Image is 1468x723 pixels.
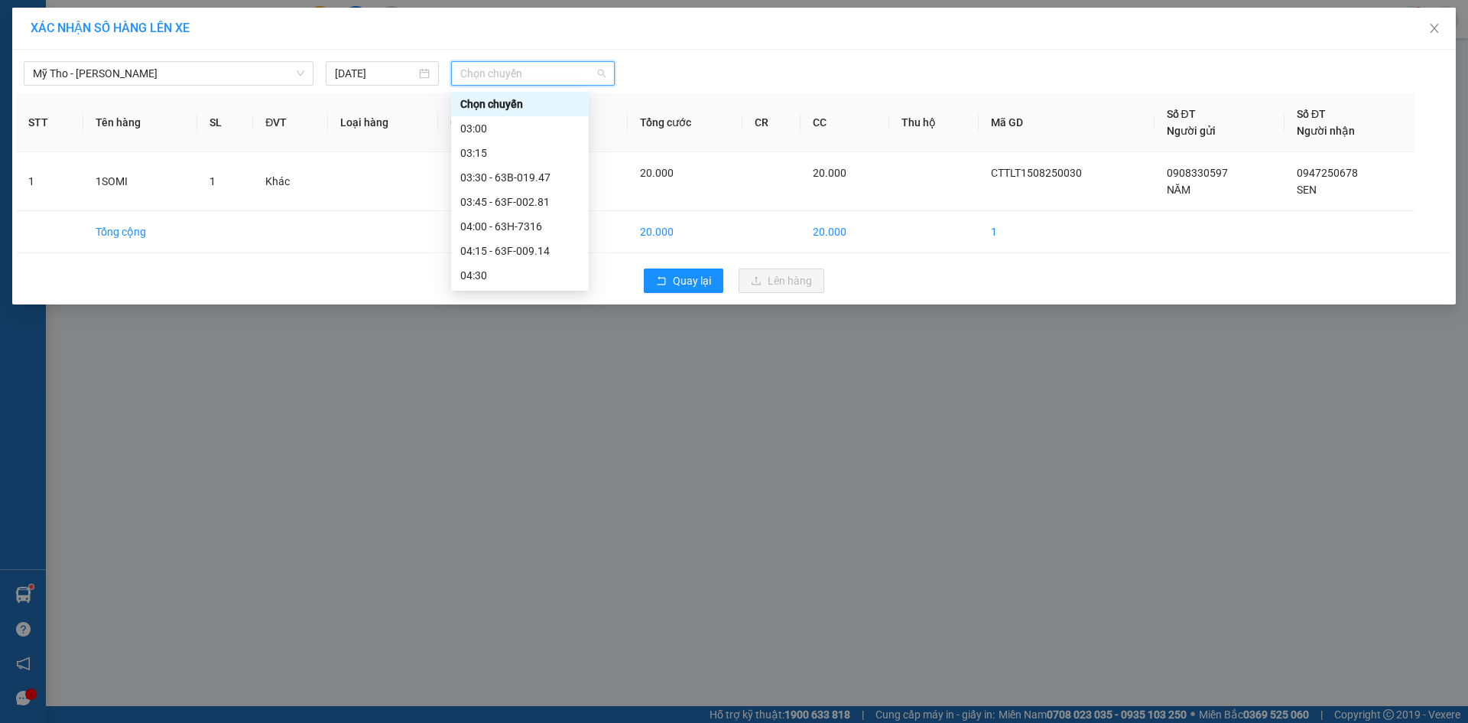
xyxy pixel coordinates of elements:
[644,269,723,293] button: rollbackQuay lại
[451,92,589,116] div: Chọn chuyến
[742,93,801,152] th: CR
[1297,167,1358,179] span: 0947250678
[1297,108,1326,120] span: Số ĐT
[1413,8,1456,50] button: Close
[197,93,253,152] th: SL
[460,145,580,161] div: 03:15
[16,93,83,152] th: STT
[1297,184,1317,196] span: SEN
[979,211,1155,253] td: 1
[33,62,304,85] span: Mỹ Tho - Hồ Chí Minh
[739,269,824,293] button: uploadLên hàng
[640,167,674,179] span: 20.000
[813,167,846,179] span: 20.000
[1167,125,1216,137] span: Người gửi
[31,21,190,35] span: XÁC NHẬN SỐ HÀNG LÊN XE
[83,211,197,253] td: Tổng cộng
[438,93,531,152] th: Ghi chú
[1297,125,1355,137] span: Người nhận
[1428,22,1440,34] span: close
[460,169,580,186] div: 03:30 - 63B-019.47
[1167,184,1190,196] span: NĂM
[801,211,889,253] td: 20.000
[253,93,327,152] th: ĐVT
[979,93,1155,152] th: Mã GD
[335,65,416,82] input: 15/08/2025
[628,211,743,253] td: 20.000
[16,152,83,211] td: 1
[71,73,278,99] text: CTTLT1508250030
[1167,108,1196,120] span: Số ĐT
[209,175,216,187] span: 1
[460,194,580,210] div: 03:45 - 63F-002.81
[460,96,580,112] div: Chọn chuyến
[460,267,580,284] div: 04:30
[460,120,580,137] div: 03:00
[328,93,438,152] th: Loại hàng
[83,93,197,152] th: Tên hàng
[8,109,340,150] div: [PERSON_NAME]
[1167,167,1228,179] span: 0908330597
[460,218,580,235] div: 04:00 - 63H-7316
[656,275,667,288] span: rollback
[991,167,1082,179] span: CTTLT1508250030
[253,152,327,211] td: Khác
[460,62,606,85] span: Chọn chuyến
[83,152,197,211] td: 1SOMI
[460,243,580,259] div: 04:15 - 63F-009.14
[673,272,711,289] span: Quay lại
[628,93,743,152] th: Tổng cước
[889,93,979,152] th: Thu hộ
[801,93,889,152] th: CC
